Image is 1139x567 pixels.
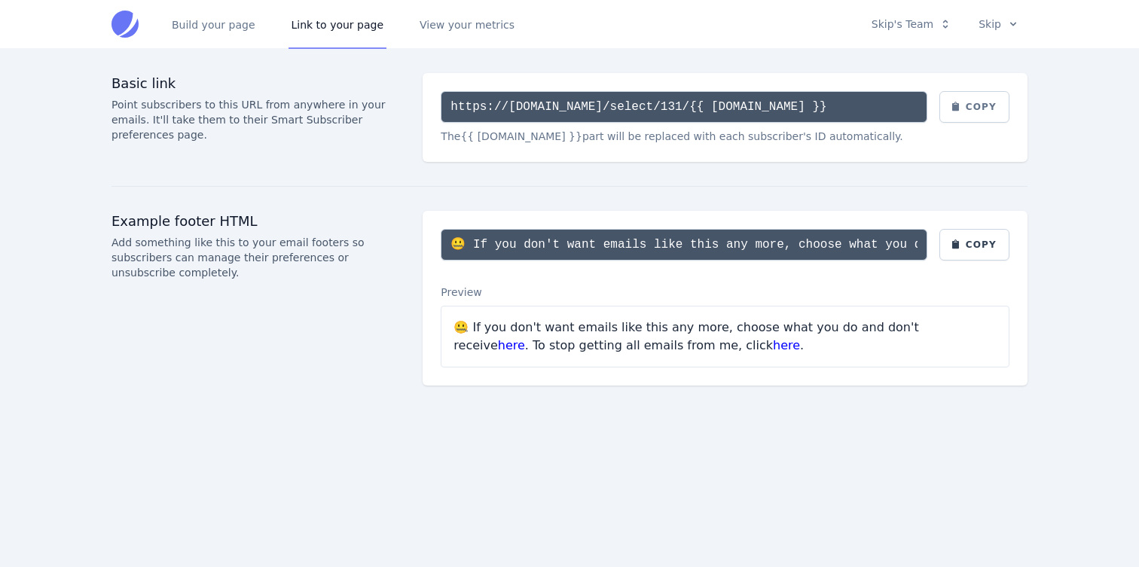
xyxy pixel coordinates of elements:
[460,130,582,142] span: {{ [DOMAIN_NAME] }}
[939,91,1010,123] button: Copy
[939,229,1010,261] button: Copy
[111,73,405,94] h3: Basic link
[111,97,405,142] p: Point subscribers to this URL from anywhere in your emails. It'll take them to their Smart Subscr...
[111,211,405,232] h3: Example footer HTML
[111,235,405,280] p: Add something like this to your email footers so subscribers can manage their preferences or unsu...
[441,306,1009,367] div: 🤐 If you don't want emails like this any more, choose what you do and don't receive . To stop get...
[862,11,960,37] button: Skip's Team
[441,285,1009,300] div: Preview
[969,11,1028,37] button: Skip
[441,129,1009,144] div: The part will be replaced with each subscriber's ID automatically.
